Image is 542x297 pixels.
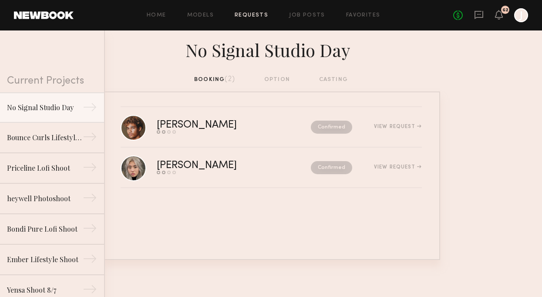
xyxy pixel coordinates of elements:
[311,121,352,134] nb-request-status: Confirmed
[102,37,440,61] div: No Signal Studio Day
[147,13,166,18] a: Home
[7,132,83,143] div: Bounce Curls Lifestyle Shoot
[83,130,97,147] div: →
[7,193,83,204] div: heywell Photoshoot
[83,252,97,269] div: →
[83,160,97,178] div: →
[346,13,380,18] a: Favorites
[502,8,508,13] div: 62
[157,120,274,130] div: [PERSON_NAME]
[157,161,274,171] div: [PERSON_NAME]
[311,161,352,174] nb-request-status: Confirmed
[121,148,422,188] a: [PERSON_NAME]ConfirmedView Request
[7,285,83,295] div: Yensa Shoot 8/7
[235,13,268,18] a: Requests
[187,13,214,18] a: Models
[83,100,97,118] div: →
[83,221,97,239] div: →
[374,165,421,170] div: View Request
[289,13,325,18] a: Job Posts
[514,8,528,22] a: J
[121,107,422,148] a: [PERSON_NAME]ConfirmedView Request
[7,254,83,265] div: Ember Lifestyle Shoot
[374,124,421,129] div: View Request
[7,102,83,113] div: No Signal Studio Day
[7,163,83,173] div: Priceline Lofi Shoot
[7,224,83,234] div: Bondi Pure Lofi Shoot
[83,191,97,208] div: →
